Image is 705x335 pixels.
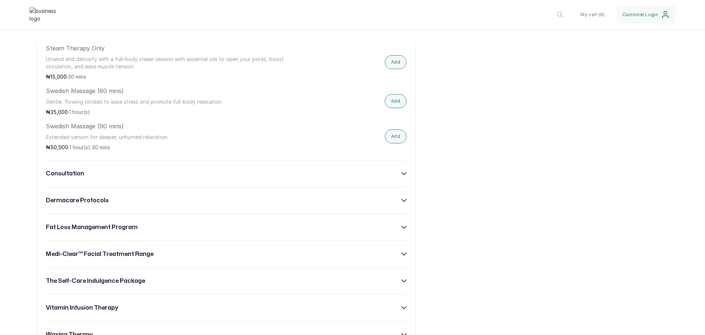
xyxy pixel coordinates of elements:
[29,7,59,22] img: business logo
[622,12,658,18] span: Customer Login
[50,109,68,115] span: 35,000
[46,73,298,81] p: ₦ ·
[46,56,298,70] p: Unwind and detoxify with a full-body steam session with essential oils to open your pores, boost ...
[46,44,298,53] p: Steam Therapy Only
[46,122,298,131] p: Swedish Massage (90 mins)
[46,144,298,151] p: ₦ ·
[617,6,676,24] button: Customer Login
[385,94,406,108] button: Add
[46,303,118,312] h3: vitamin infusion therapy
[385,55,406,69] button: Add
[46,196,109,205] h3: dermacare protocols
[46,86,298,95] p: Swedish Massage (60 mins)
[46,223,138,232] h3: fat loss management program
[46,133,298,141] p: Extended version for deeper, unhurried relaxation.
[50,144,68,150] span: 50,000
[46,169,84,178] h3: consultation
[68,74,86,80] span: 30 mins
[46,98,298,106] p: Gentle, flowing strokes to ease stress and promote full-body relaxation.
[575,6,610,24] button: My cart (0)
[385,129,406,143] button: Add
[46,277,145,285] h3: the self-care indulgence package
[50,74,67,80] span: 15,000
[46,250,153,259] h3: medi-clear™ facial treatment range
[69,109,90,115] span: 1 hour(s)
[46,108,298,116] p: ₦ ·
[69,144,110,150] span: 1 hour(s) 30 mins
